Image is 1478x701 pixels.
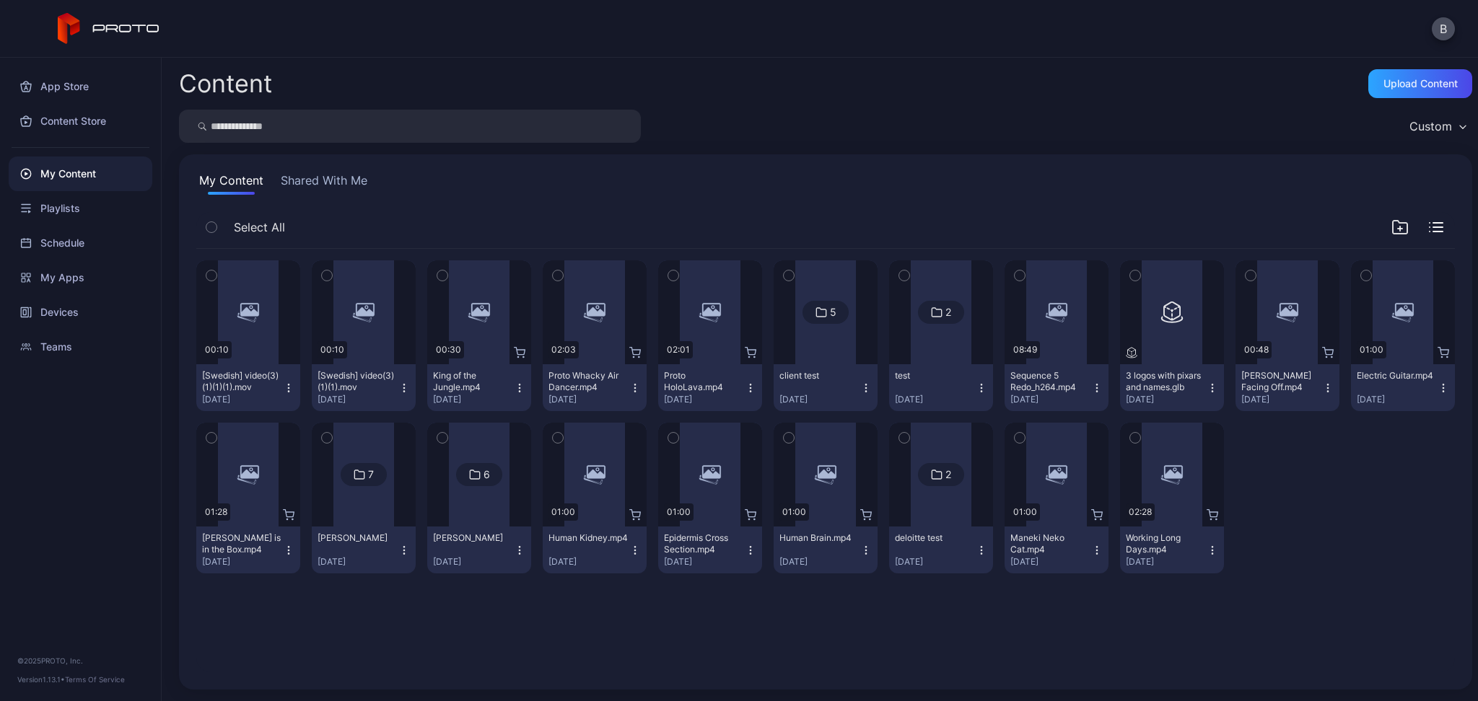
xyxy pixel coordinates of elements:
a: My Content [9,156,152,191]
div: [DATE] [1357,394,1438,405]
button: test[DATE] [889,364,993,411]
div: [DATE] [895,556,976,568]
div: Sequence 5 Redo_h264.mp4 [1010,370,1090,393]
button: King of the Jungle.mp4[DATE] [427,364,531,411]
div: 5 [830,306,836,319]
div: Proto HoloLava.mp4 [664,370,743,393]
div: client test [779,370,859,382]
div: Content [179,71,272,96]
div: 2 [945,306,951,319]
div: deloitte test [895,532,974,544]
a: Terms Of Service [65,675,125,684]
button: [PERSON_NAME][DATE] [427,526,531,573]
div: Howie Mandel is in the Box.mp4 [202,532,281,555]
div: [Swedish] video(3) (1)(1).mov [318,370,397,393]
div: [DATE] [548,394,629,405]
button: Custom [1402,110,1472,143]
div: Cole [433,532,512,544]
div: [DATE] [1126,556,1207,568]
button: Human Kidney.mp4[DATE] [543,526,647,573]
button: Upload Content [1368,69,1472,98]
a: Content Store [9,104,152,138]
a: Teams [9,330,152,364]
div: [DATE] [664,556,745,568]
div: [Swedish] video(3) (1)(1)(1).mov [202,370,281,393]
div: Working Long Days.mp4 [1126,532,1205,555]
div: [DATE] [779,394,860,405]
div: Custom [1409,119,1452,133]
div: [DATE] [433,556,514,568]
a: Devices [9,295,152,330]
div: Upload Content [1383,78,1458,89]
button: Electric Guitar.mp4[DATE] [1351,364,1455,411]
span: Version 1.13.1 • [17,675,65,684]
div: © 2025 PROTO, Inc. [17,655,144,666]
div: [DATE] [202,394,283,405]
button: [Swedish] video(3) (1)(1).mov[DATE] [312,364,416,411]
button: client test[DATE] [774,364,878,411]
button: Epidermis Cross Section.mp4[DATE] [658,526,762,573]
button: My Content [196,172,266,195]
button: [PERSON_NAME] Facing Off.mp4[DATE] [1236,364,1339,411]
a: My Apps [9,260,152,295]
div: [DATE] [1126,394,1207,405]
div: Maneki Neko Cat.mp4 [1010,532,1090,555]
div: 3 logos with pixars and names.glb [1126,370,1205,393]
div: 7 [368,468,374,481]
div: [DATE] [895,394,976,405]
button: B [1432,17,1455,40]
div: 2 [945,468,951,481]
div: [DATE] [1010,556,1091,568]
button: 3 logos with pixars and names.glb[DATE] [1120,364,1224,411]
button: Working Long Days.mp4[DATE] [1120,526,1224,573]
div: Reese [318,532,397,544]
div: Epidermis Cross Section.mp4 [664,532,743,555]
button: Proto Whacky Air Dancer.mp4[DATE] [543,364,647,411]
div: [DATE] [664,394,745,405]
button: Human Brain.mp4[DATE] [774,526,878,573]
div: 6 [484,468,490,481]
a: App Store [9,69,152,104]
div: [DATE] [779,556,860,568]
div: [DATE] [318,394,398,405]
div: test [895,370,974,382]
div: Human Brain.mp4 [779,532,859,544]
button: [PERSON_NAME] is in the Box.mp4[DATE] [196,526,300,573]
div: [DATE] [202,556,283,568]
div: [DATE] [1241,394,1322,405]
span: Select All [234,219,285,236]
div: Proto Whacky Air Dancer.mp4 [548,370,628,393]
a: Playlists [9,191,152,226]
button: Sequence 5 Redo_h264.mp4[DATE] [1005,364,1108,411]
div: Electric Guitar.mp4 [1357,370,1436,382]
div: King of the Jungle.mp4 [433,370,512,393]
button: Shared With Me [278,172,370,195]
button: [Swedish] video(3) (1)(1)(1).mov[DATE] [196,364,300,411]
button: Maneki Neko Cat.mp4[DATE] [1005,526,1108,573]
div: [DATE] [548,556,629,568]
button: [PERSON_NAME][DATE] [312,526,416,573]
button: Proto HoloLava.mp4[DATE] [658,364,762,411]
div: Human Kidney.mp4 [548,532,628,544]
a: Schedule [9,226,152,260]
button: deloitte test[DATE] [889,526,993,573]
div: [DATE] [318,556,398,568]
div: [DATE] [1010,394,1091,405]
div: Manny Pacquiao Facing Off.mp4 [1241,370,1321,393]
div: [DATE] [433,394,514,405]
